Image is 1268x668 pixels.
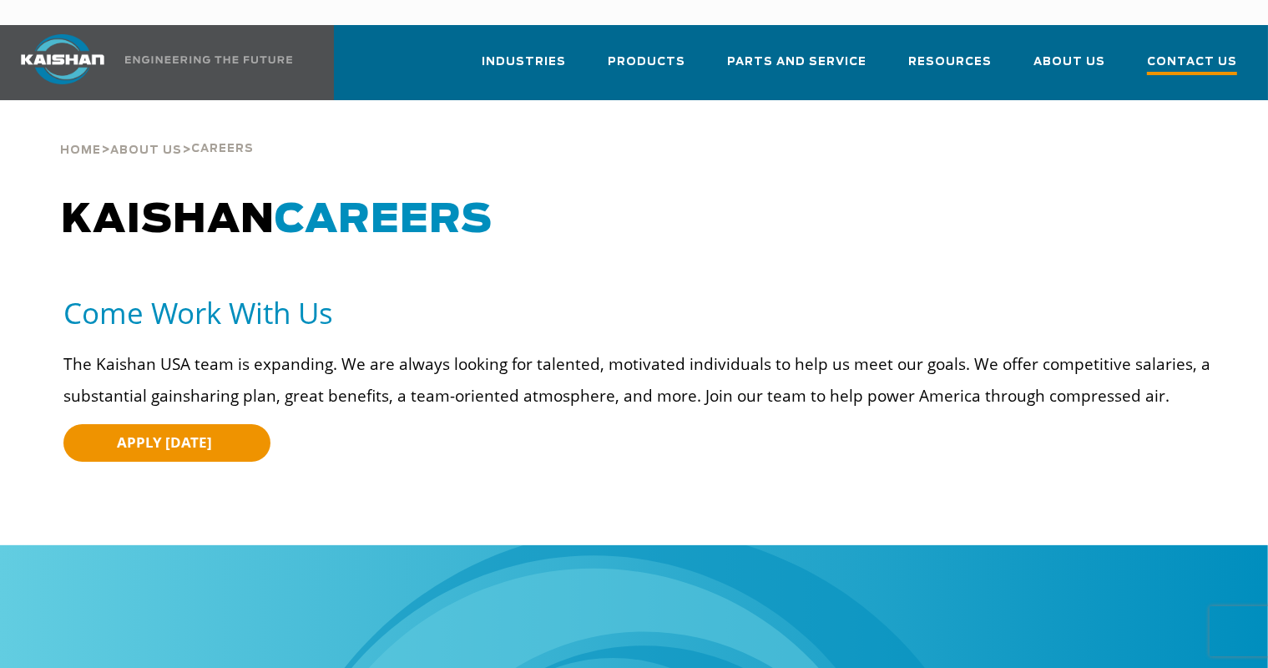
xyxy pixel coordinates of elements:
a: Parts and Service [727,40,866,97]
a: Products [608,40,685,97]
span: Home [60,145,101,156]
span: KAISHAN [61,200,493,240]
span: CAREERS [275,200,493,240]
a: Home [60,142,101,157]
span: Products [608,53,685,72]
a: About Us [1033,40,1105,97]
span: Parts and Service [727,53,866,72]
h5: Come Work With Us [63,294,1217,331]
div: > > [60,100,254,164]
span: Resources [908,53,992,72]
a: Resources [908,40,992,97]
img: Engineering the future [125,56,292,63]
a: Industries [482,40,566,97]
a: About Us [110,142,182,157]
span: Industries [482,53,566,72]
a: Contact Us [1147,40,1237,100]
a: APPLY [DATE] [63,424,270,462]
span: APPLY [DATE] [117,433,212,452]
span: Careers [191,144,254,154]
span: Contact Us [1147,53,1237,75]
p: The Kaishan USA team is expanding. We are always looking for talented, motivated individuals to h... [63,348,1217,412]
span: About Us [1033,53,1105,72]
span: About Us [110,145,182,156]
